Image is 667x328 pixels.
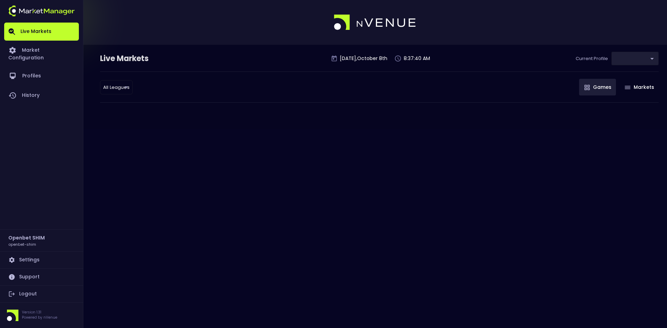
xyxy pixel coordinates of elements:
[4,41,79,66] a: Market Configuration
[619,79,659,95] button: Markets
[4,23,79,41] a: Live Markets
[8,242,36,247] h3: openbet-shim
[4,86,79,105] a: History
[584,85,590,90] img: gameIcon
[404,55,430,62] p: 8:37:40 AM
[100,80,133,94] div: ​
[4,269,79,285] a: Support
[22,310,57,315] p: Version 1.31
[576,55,608,62] p: Current Profile
[100,53,185,64] div: Live Markets
[611,52,659,65] div: ​
[4,66,79,86] a: Profiles
[579,79,616,95] button: Games
[8,6,75,16] img: logo
[4,252,79,268] a: Settings
[334,15,417,31] img: logo
[4,286,79,302] a: Logout
[340,55,387,62] p: [DATE] , October 8 th
[625,86,631,89] img: gameIcon
[8,234,45,242] h2: Openbet SHIM
[22,315,57,320] p: Powered by nVenue
[4,310,79,321] div: Version 1.31Powered by nVenue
